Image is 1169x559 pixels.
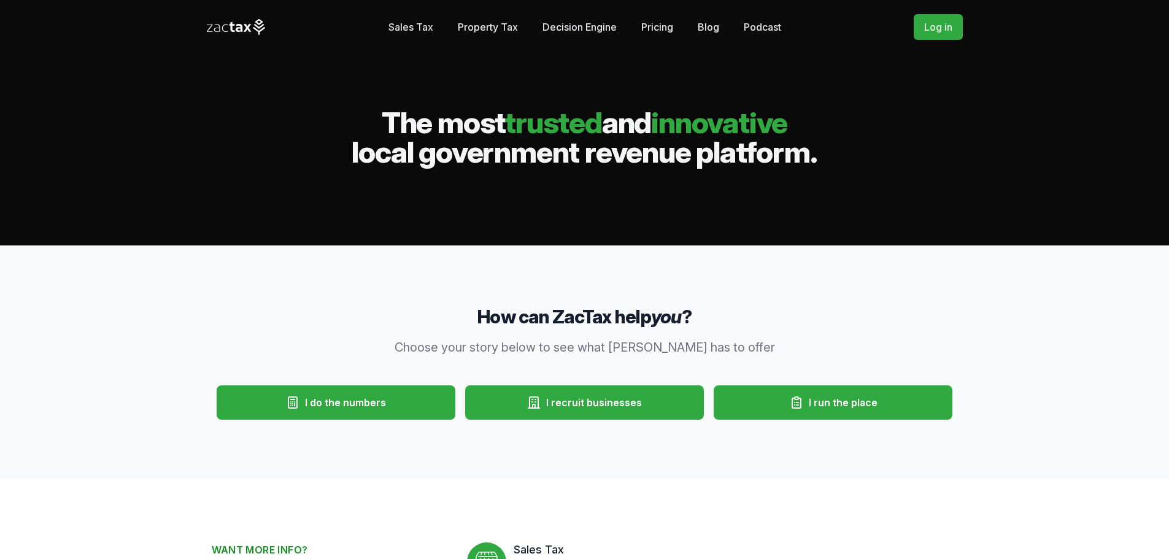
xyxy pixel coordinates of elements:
[744,15,781,39] a: Podcast
[514,542,958,557] dt: Sales Tax
[651,306,682,328] em: you
[305,395,386,410] span: I do the numbers
[212,542,447,557] h2: Want more info?
[217,385,455,420] button: I do the numbers
[542,15,617,39] a: Decision Engine
[504,104,602,141] span: trusted
[641,15,673,39] a: Pricing
[914,14,963,40] a: Log in
[465,385,704,420] button: I recruit businesses
[349,339,820,356] p: Choose your story below to see what [PERSON_NAME] has to offer
[388,15,433,39] a: Sales Tax
[698,15,719,39] a: Blog
[207,108,963,167] h2: The most and local government revenue platform.
[714,385,952,420] button: I run the place
[212,304,958,329] h3: How can ZacTax help ?
[546,395,642,410] span: I recruit businesses
[458,15,518,39] a: Property Tax
[809,395,878,410] span: I run the place
[651,104,787,141] span: innovative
